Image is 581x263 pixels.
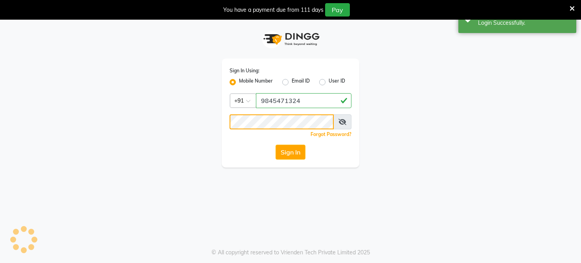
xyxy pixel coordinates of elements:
[478,19,570,27] div: Login Successfully.
[292,77,310,87] label: Email ID
[230,67,259,74] label: Sign In Using:
[329,77,345,87] label: User ID
[239,77,273,87] label: Mobile Number
[325,3,350,17] button: Pay
[223,6,324,14] div: You have a payment due from 111 days
[256,93,351,108] input: Username
[230,114,334,129] input: Username
[259,28,322,51] img: logo1.svg
[311,131,351,137] a: Forgot Password?
[276,145,305,160] button: Sign In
